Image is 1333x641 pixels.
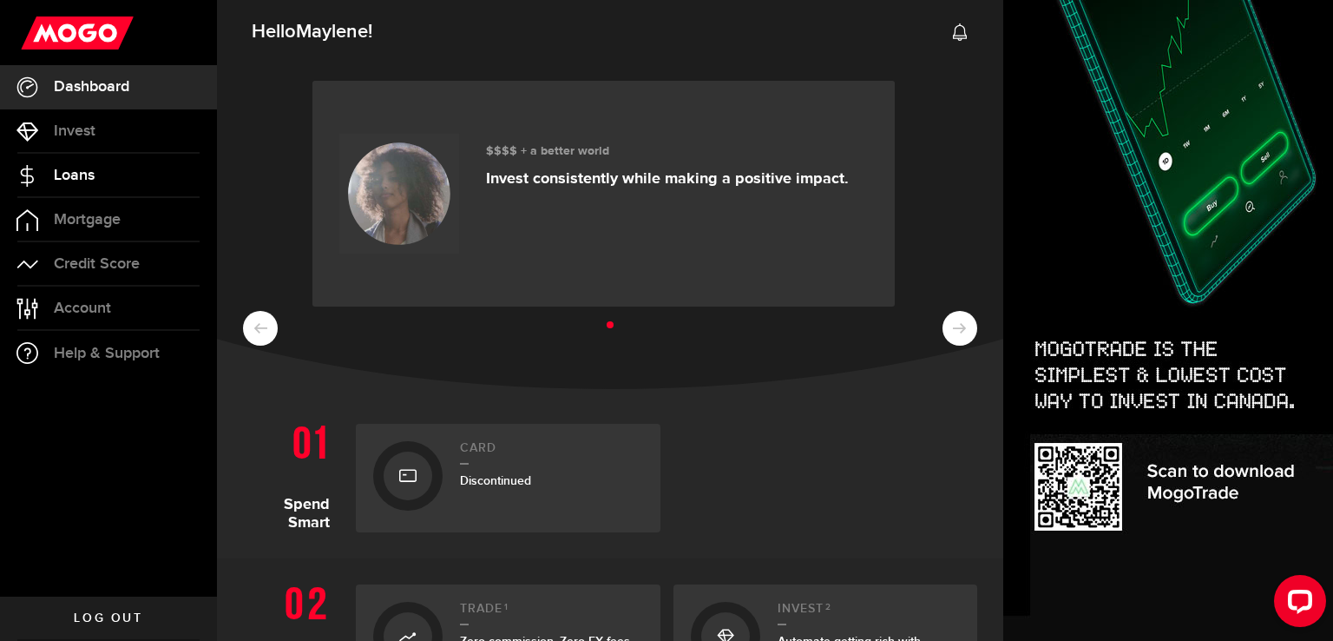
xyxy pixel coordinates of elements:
span: Mortgage [54,212,121,228]
h2: Invest [778,602,961,625]
span: Credit Score [54,256,140,272]
span: Account [54,301,111,316]
h2: Card [460,441,643,465]
iframe: LiveChat chat widget [1260,568,1333,641]
h1: Spend Smart [243,415,343,532]
a: $$$$ + a better world Invest consistently while making a positive impact. [312,81,895,307]
span: Help & Support [54,346,160,361]
span: Dashboard [54,79,129,95]
p: Invest consistently while making a positive impact. [486,169,849,188]
h2: Trade [460,602,643,625]
span: Loans [54,168,95,183]
sup: 2 [825,602,831,612]
span: Invest [54,123,95,139]
span: Maylene [296,20,368,43]
sup: 1 [504,602,509,612]
a: CardDiscontinued [356,424,660,532]
span: Discontinued [460,473,531,488]
span: Hello ! [252,14,372,50]
span: Log out [74,612,142,624]
h3: $$$$ + a better world [486,144,849,159]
